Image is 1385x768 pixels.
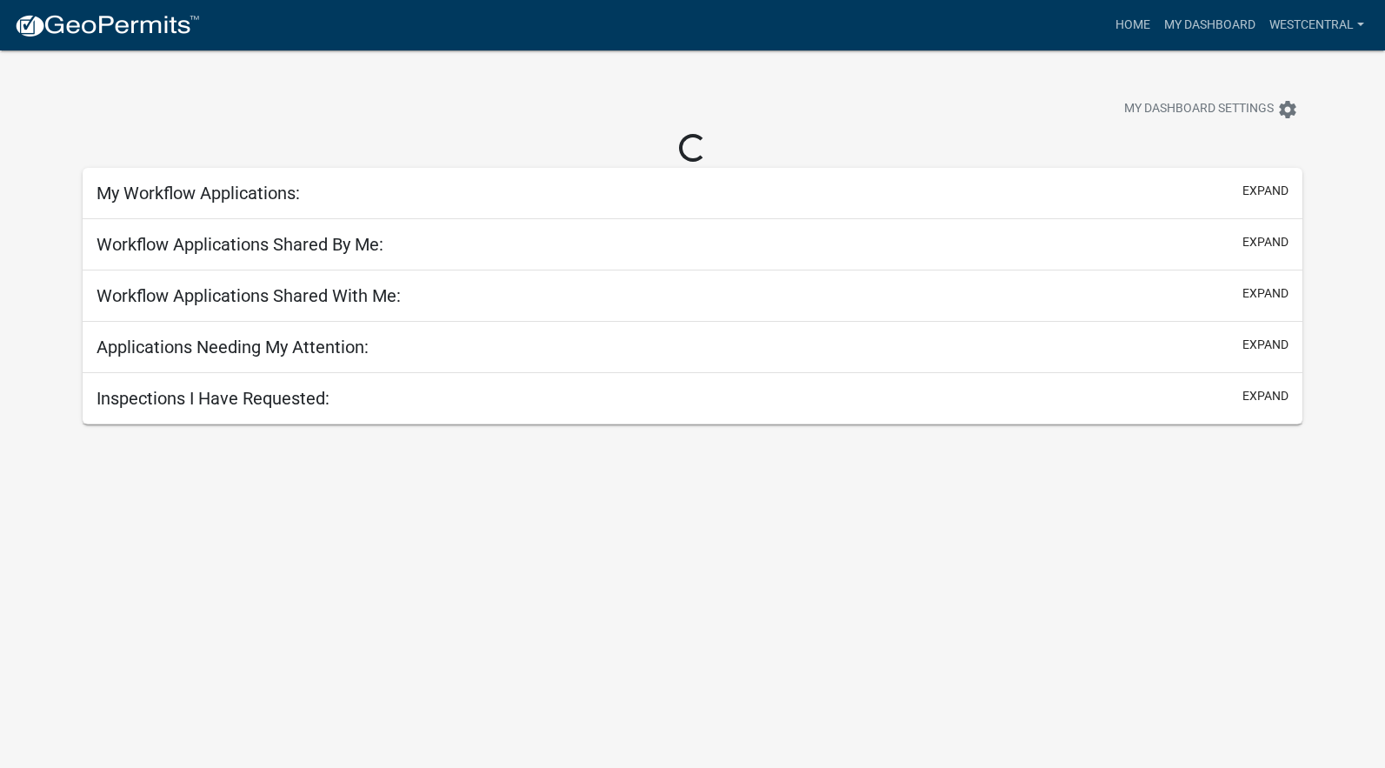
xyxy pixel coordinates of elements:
[1242,182,1288,200] button: expand
[1242,387,1288,405] button: expand
[97,183,300,204] h5: My Workflow Applications:
[1124,99,1274,120] span: My Dashboard Settings
[1262,9,1371,42] a: westcentral
[97,337,369,357] h5: Applications Needing My Attention:
[97,234,383,255] h5: Workflow Applications Shared By Me:
[97,285,401,306] h5: Workflow Applications Shared With Me:
[1157,9,1262,42] a: My Dashboard
[97,388,330,409] h5: Inspections I Have Requested:
[1277,99,1298,120] i: settings
[1242,233,1288,251] button: expand
[1242,336,1288,354] button: expand
[1109,9,1157,42] a: Home
[1242,284,1288,303] button: expand
[1110,92,1312,126] button: My Dashboard Settingssettings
